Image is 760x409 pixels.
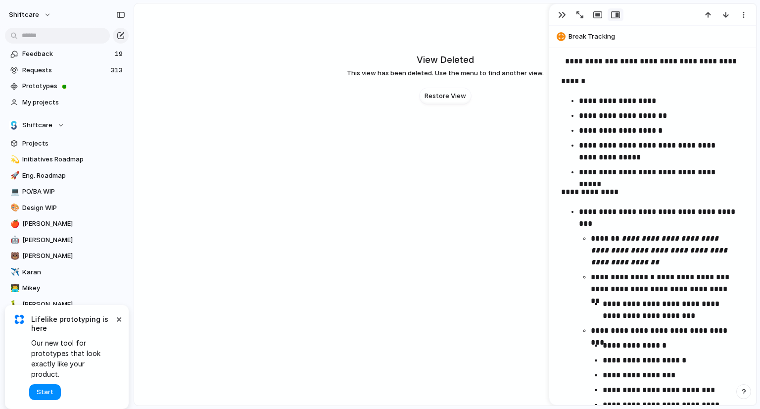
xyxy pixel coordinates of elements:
button: 🐛 [9,300,19,309]
div: 🐻 [10,251,17,262]
button: Shiftcare [5,118,129,133]
button: Start [29,384,61,400]
span: Shiftcare [22,120,52,130]
span: This view has been deleted. Use the menu to find another view. [347,68,544,78]
span: Design WIP [22,203,125,213]
span: [PERSON_NAME] [22,219,125,229]
span: Eng. Roadmap [22,171,125,181]
span: Prototypes [22,81,125,91]
a: 🐛[PERSON_NAME] [5,297,129,312]
span: PO/BA WIP [22,187,125,197]
h2: View Deleted [417,53,474,66]
a: 🍎[PERSON_NAME] [5,216,129,231]
a: 🤖[PERSON_NAME] [5,233,129,248]
div: 🐛 [10,299,17,310]
button: 💫 [9,154,19,164]
span: Projects [22,139,125,149]
span: [PERSON_NAME] [22,235,125,245]
span: Our new tool for prototypes that look exactly like your product. [31,338,114,379]
span: 19 [115,49,125,59]
div: 🤖 [10,234,17,246]
span: Start [37,387,53,397]
button: 🎨 [9,203,19,213]
div: 🎨 [10,202,17,213]
a: Requests313 [5,63,129,78]
a: Prototypes [5,79,129,94]
span: Break Tracking [569,32,752,42]
div: 💫 [10,154,17,165]
span: 313 [111,65,125,75]
button: 🐻 [9,251,19,261]
button: 🚀 [9,171,19,181]
a: Feedback19 [5,47,129,61]
a: My projects [5,95,129,110]
span: My projects [22,98,125,107]
span: [PERSON_NAME] [22,300,125,309]
button: 🤖 [9,235,19,245]
a: Projects [5,136,129,151]
a: 💻PO/BA WIP [5,184,129,199]
button: Dismiss [113,313,125,325]
button: 🍎 [9,219,19,229]
div: 🍎 [10,218,17,230]
span: Feedback [22,49,112,59]
a: 🎨Design WIP [5,201,129,215]
span: Restore View [425,91,466,101]
a: 👨‍💻Mikey [5,281,129,296]
a: 🚀Eng. Roadmap [5,168,129,183]
div: ✈️ [10,266,17,278]
span: Initiatives Roadmap [22,154,125,164]
button: shiftcare [4,7,56,23]
span: Karan [22,267,125,277]
button: 👨‍💻 [9,283,19,293]
span: Requests [22,65,108,75]
span: shiftcare [9,10,39,20]
button: Break Tracking [554,29,752,45]
button: Restore View [420,88,471,104]
a: 🐻[PERSON_NAME] [5,249,129,263]
span: Mikey [22,283,125,293]
button: ✈️ [9,267,19,277]
span: Lifelike prototyping is here [31,315,114,333]
a: 💫Initiatives Roadmap [5,152,129,167]
a: ✈️Karan [5,265,129,280]
div: 💻 [10,186,17,198]
button: 💻 [9,187,19,197]
div: 👨‍💻 [10,283,17,294]
span: [PERSON_NAME] [22,251,125,261]
div: 🚀 [10,170,17,181]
